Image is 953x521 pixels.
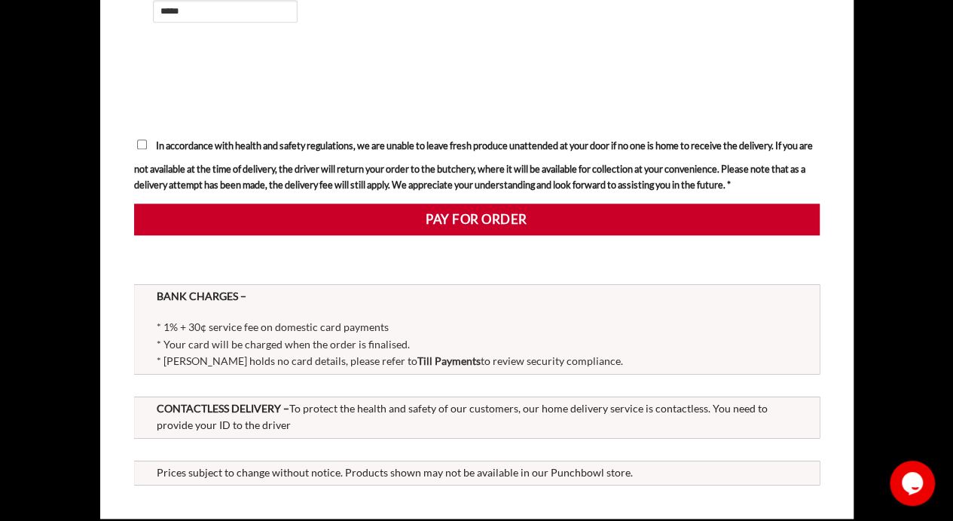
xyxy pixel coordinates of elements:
[417,354,481,367] a: Till Payments
[157,354,623,367] span: * [PERSON_NAME] holds no card details, please refer to to review security compliance.
[157,290,246,302] strong: BANK CHARGES –
[157,320,389,333] span: * 1% + 30¢ service fee on domestic card payments
[137,139,147,149] input: In accordance with health and safety regulations, we are unable to leave fresh produce unattended...
[157,466,633,479] span: Prices subject to change without notice. Products shown may not be available in our Punchbowl store.
[134,139,813,190] span: In accordance with health and safety regulations, we are unable to leave fresh produce unattended...
[890,461,938,506] iframe: chat widget
[157,402,289,415] strong: CONTACTLESS DELIVERY –
[157,338,410,351] span: * Your card will be charged when the order is finalised.
[134,204,820,235] button: Pay for order
[157,402,768,432] span: To protect the health and safety of our customers, our home delivery service is contactless. You ...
